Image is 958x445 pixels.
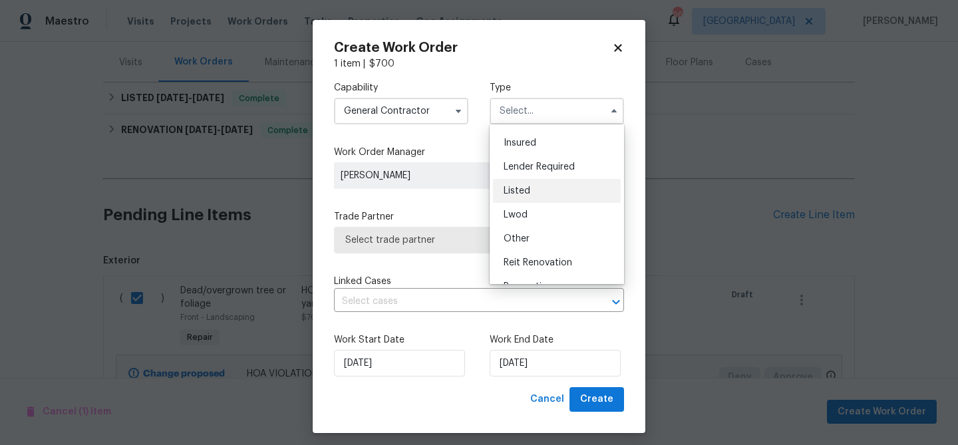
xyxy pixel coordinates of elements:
span: Select trade partner [345,233,613,247]
label: Capability [334,81,468,94]
label: Work Order Manager [334,146,624,159]
input: Select... [334,98,468,124]
span: Insured [504,138,536,148]
span: Listed [504,186,530,196]
span: Renovation [504,282,553,291]
span: Cancel [530,391,564,408]
span: Linked Cases [334,275,391,288]
span: Lwod [504,210,528,220]
label: Work Start Date [334,333,468,347]
label: Type [490,81,624,94]
input: M/D/YYYY [490,350,621,376]
input: M/D/YYYY [334,350,465,376]
button: Show options [450,103,466,119]
span: Lender Required [504,162,575,172]
label: Work End Date [490,333,624,347]
span: Other [504,234,530,243]
span: [PERSON_NAME] [341,169,532,182]
h2: Create Work Order [334,41,612,55]
label: Trade Partner [334,210,624,223]
span: Reit Renovation [504,258,572,267]
input: Select cases [334,291,587,312]
input: Select... [490,98,624,124]
button: Open [607,293,625,311]
span: $ 700 [369,59,395,69]
button: Hide options [606,103,622,119]
div: 1 item | [334,57,624,71]
span: Create [580,391,613,408]
button: Create [569,387,624,412]
button: Cancel [525,387,569,412]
